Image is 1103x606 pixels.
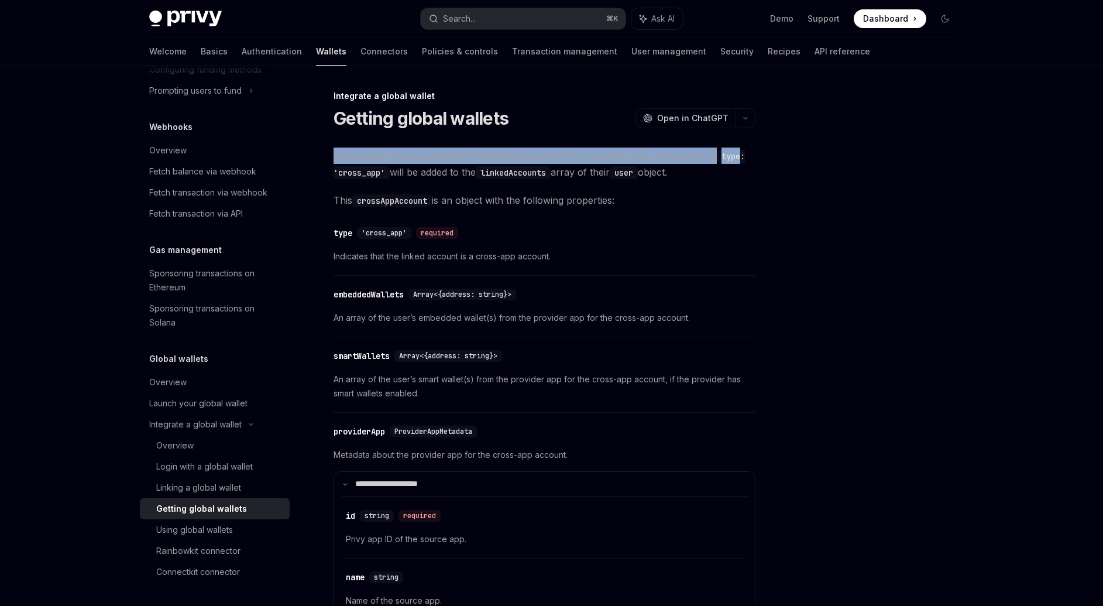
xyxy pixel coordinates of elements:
[413,290,511,299] span: Array<{address: string}>
[140,435,290,456] a: Overview
[140,393,290,414] a: Launch your global wallet
[365,511,389,521] span: string
[140,456,290,477] a: Login with a global wallet
[149,165,256,179] div: Fetch balance via webhook
[201,37,228,66] a: Basics
[149,11,222,27] img: dark logo
[334,350,390,362] div: smartWallets
[422,37,498,66] a: Policies & controls
[149,396,248,410] div: Launch your global wallet
[512,37,617,66] a: Transaction management
[149,417,242,432] div: Integrate a global wallet
[149,375,187,389] div: Overview
[352,194,432,207] code: crossAppAccount
[334,148,755,180] span: Once a user has successfully linked their account from a provider app, an account of will be adde...
[815,37,870,66] a: API reference
[476,166,551,179] code: linkedAccounts
[606,14,618,23] span: ⌘ K
[316,37,346,66] a: Wallets
[140,498,290,519] a: Getting global wallets
[334,227,352,239] div: type
[140,477,290,498] a: Linking a global wallet
[443,12,476,26] div: Search...
[610,166,638,179] code: user
[374,573,398,582] span: string
[651,13,675,25] span: Ask AI
[149,352,208,366] h5: Global wallets
[334,426,385,437] div: providerApp
[156,481,241,495] div: Linking a global wallet
[149,302,283,330] div: Sponsoring transactions on Solana
[334,311,755,325] span: An array of the user’s embedded wallet(s) from the provider app for the cross-app account.
[720,37,754,66] a: Security
[140,263,290,298] a: Sponsoring transactions on Ethereum
[394,427,472,436] span: ProviderAppMetadata
[140,298,290,333] a: Sponsoring transactions on Solana
[399,351,497,361] span: Array<{address: string}>
[156,565,240,579] div: Connectkit connector
[770,13,793,25] a: Demo
[149,120,193,134] h5: Webhooks
[360,37,408,66] a: Connectors
[149,243,222,257] h5: Gas management
[149,186,267,200] div: Fetch transaction via webhook
[334,90,755,102] div: Integrate a global wallet
[149,143,187,158] div: Overview
[334,448,755,462] span: Metadata about the provider app for the cross-app account.
[140,562,290,583] a: Connectkit connector
[156,502,247,516] div: Getting global wallets
[140,540,290,562] a: Rainbowkit connector
[156,460,253,474] div: Login with a global wallet
[334,372,755,400] span: An array of the user’s smart wallet(s) from the provider app for the cross-app account, if the pr...
[346,571,365,583] div: name
[346,510,355,522] div: id
[362,228,407,238] span: 'cross_app'
[936,9,954,28] button: Toggle dark mode
[631,8,683,29] button: Ask AI
[416,227,458,239] div: required
[631,37,706,66] a: User management
[149,207,243,221] div: Fetch transaction via API
[156,439,194,453] div: Overview
[140,519,290,540] a: Using global wallets
[334,249,755,263] span: Indicates that the linked account is a cross-app account.
[149,266,283,295] div: Sponsoring transactions on Ethereum
[140,182,290,203] a: Fetch transaction via webhook
[334,289,404,300] div: embeddedWallets
[808,13,840,25] a: Support
[140,203,290,224] a: Fetch transaction via API
[863,13,908,25] span: Dashboard
[421,8,626,29] button: Search...⌘K
[768,37,800,66] a: Recipes
[140,161,290,182] a: Fetch balance via webhook
[156,523,233,537] div: Using global wallets
[346,532,743,546] span: Privy app ID of the source app.
[140,372,290,393] a: Overview
[334,192,755,208] span: This is an object with the following properties:
[140,140,290,161] a: Overview
[149,84,242,98] div: Prompting users to fund
[854,9,926,28] a: Dashboard
[398,510,441,522] div: required
[149,37,187,66] a: Welcome
[657,112,729,124] span: Open in ChatGPT
[242,37,302,66] a: Authentication
[156,544,240,558] div: Rainbowkit connector
[635,108,736,128] button: Open in ChatGPT
[334,108,509,129] h1: Getting global wallets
